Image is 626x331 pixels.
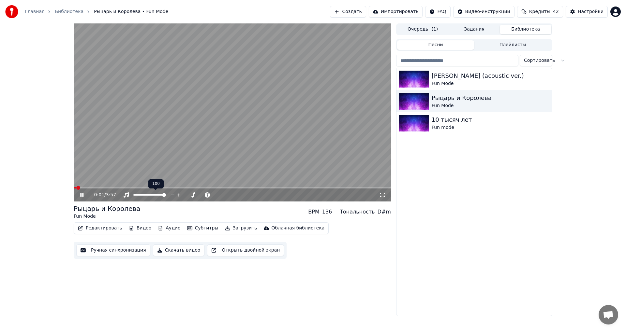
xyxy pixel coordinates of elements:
[25,8,168,15] nav: breadcrumb
[432,93,549,103] div: Рыцарь и Королева
[148,179,164,188] div: 100
[432,115,549,124] div: 10 тысяч лет
[94,192,110,198] div: /
[397,40,474,50] button: Песни
[75,224,125,233] button: Редактировать
[74,204,140,213] div: Рыцарь и Королева
[76,244,150,256] button: Ручная синхронизация
[578,8,604,15] div: Настройки
[529,8,550,15] span: Кредиты
[432,80,549,87] div: Fun Mode
[449,25,500,34] button: Задания
[25,8,44,15] a: Главная
[94,192,104,198] span: 0:01
[272,225,325,231] div: Облачная библиотека
[330,6,366,18] button: Создать
[74,213,140,220] div: Fun Mode
[474,40,551,50] button: Плейлисты
[397,25,449,34] button: Очередь
[185,224,221,233] button: Субтитры
[94,8,168,15] span: Рыцарь и Королева • Fun Mode
[222,224,260,233] button: Загрузить
[524,57,555,64] span: Сортировать
[566,6,608,18] button: Настройки
[599,305,618,324] div: Открытый чат
[126,224,154,233] button: Видео
[431,26,438,33] span: ( 1 )
[308,208,319,216] div: BPM
[432,103,549,109] div: Fun Mode
[500,25,551,34] button: Библиотека
[322,208,332,216] div: 136
[553,8,559,15] span: 42
[207,244,284,256] button: Открыть двойной экран
[155,224,183,233] button: Аудио
[106,192,116,198] span: 3:57
[153,244,205,256] button: Скачать видео
[369,6,423,18] button: Импортировать
[425,6,450,18] button: FAQ
[453,6,514,18] button: Видео-инструкции
[432,124,549,131] div: Fun mode
[55,8,83,15] a: Библиотека
[432,71,549,80] div: [PERSON_NAME] (acoustic ver.)
[340,208,375,216] div: Тональность
[378,208,391,216] div: D#m
[5,5,18,18] img: youka
[517,6,563,18] button: Кредиты42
